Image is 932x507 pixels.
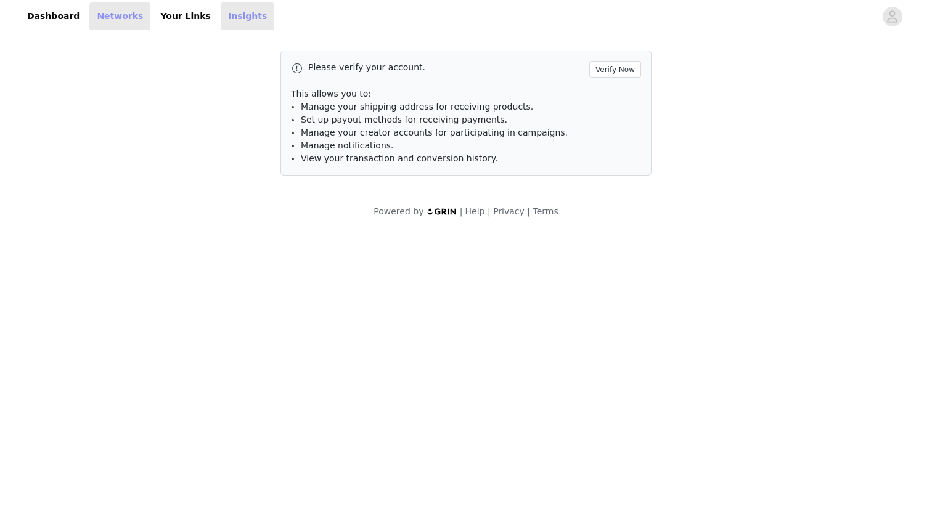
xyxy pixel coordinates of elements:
span: Manage your shipping address for receiving products. [301,102,533,112]
a: Privacy [493,206,525,216]
a: Insights [221,2,274,30]
a: Your Links [153,2,218,30]
span: Set up payout methods for receiving payments. [301,115,507,124]
span: | [527,206,530,216]
p: Please verify your account. [308,61,584,74]
span: Manage your creator accounts for participating in campaigns. [301,128,568,137]
div: avatar [886,7,898,26]
button: Verify Now [589,61,641,78]
a: Help [465,206,485,216]
span: View your transaction and conversion history. [301,153,497,163]
a: Dashboard [20,2,87,30]
span: | [460,206,463,216]
p: This allows you to: [291,87,641,100]
a: Networks [89,2,150,30]
a: Terms [533,206,558,216]
span: Manage notifications. [301,140,394,150]
img: logo [427,208,457,216]
span: Powered by [374,206,423,216]
span: | [488,206,491,216]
